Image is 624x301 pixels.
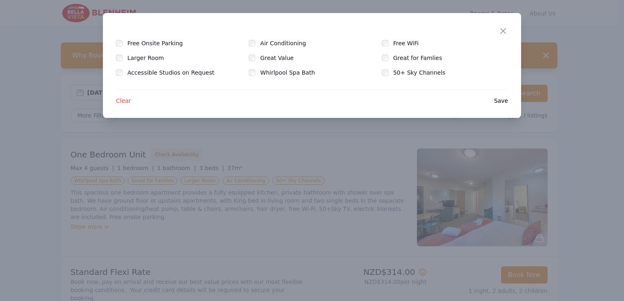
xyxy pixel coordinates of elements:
label: Free WiFi [393,39,429,47]
span: Save [494,97,508,105]
label: Whirlpool Spa Bath [260,69,325,77]
label: Accessible Studios on Request [127,69,224,77]
label: Free Onsite Parking [127,39,193,47]
label: Larger Room [127,54,174,62]
label: 50+ Sky Channels [393,69,455,77]
label: Great Value [260,54,303,62]
label: Great for Famlies [393,54,452,62]
label: Air Conditioning [260,39,316,47]
span: Clear [116,97,131,105]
